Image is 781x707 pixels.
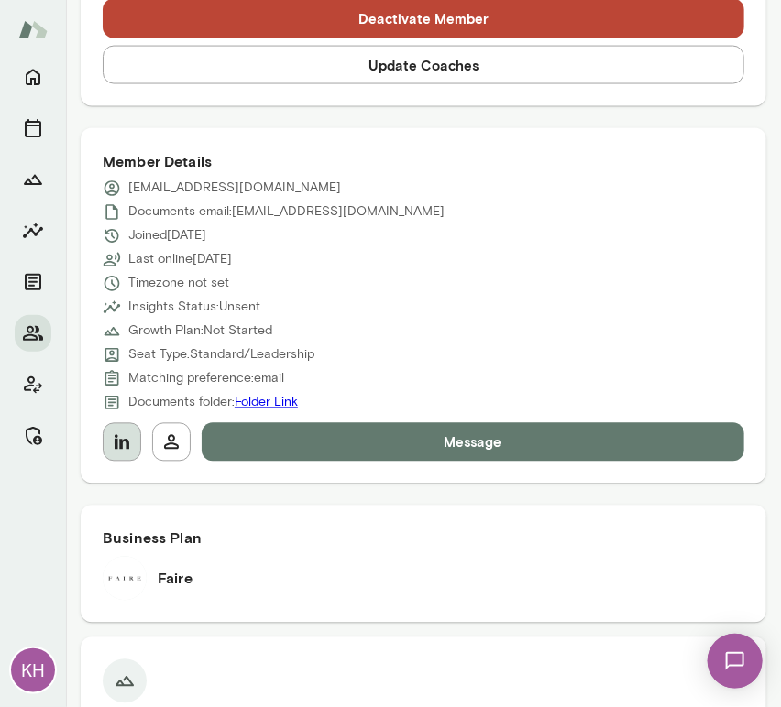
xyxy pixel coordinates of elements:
h6: Member Details [103,150,744,172]
p: Seat Type: Standard/Leadership [128,346,314,364]
p: Last online [DATE] [128,251,232,269]
p: Documents email: [EMAIL_ADDRESS][DOMAIN_NAME] [128,203,445,222]
img: Mento [18,12,48,47]
p: Documents folder: [128,394,298,412]
button: Message [202,423,744,462]
p: Joined [DATE] [128,227,206,245]
button: Members [15,315,51,352]
h6: Faire [158,568,192,590]
a: Folder Link [235,395,298,410]
button: Sessions [15,110,51,147]
p: Timezone not set [128,275,229,293]
p: Matching preference: email [128,370,284,388]
button: Client app [15,366,51,403]
button: Home [15,59,51,95]
button: Insights [15,212,51,249]
p: Growth Plan: Not Started [128,322,272,341]
p: [EMAIL_ADDRESS][DOMAIN_NAME] [128,179,341,198]
p: Insights Status: Unsent [128,299,260,317]
h6: Business Plan [103,528,744,549]
div: KH [11,648,55,692]
button: Documents [15,264,51,300]
button: Manage [15,418,51,454]
button: Growth Plan [15,161,51,198]
button: Update Coaches [103,46,744,84]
